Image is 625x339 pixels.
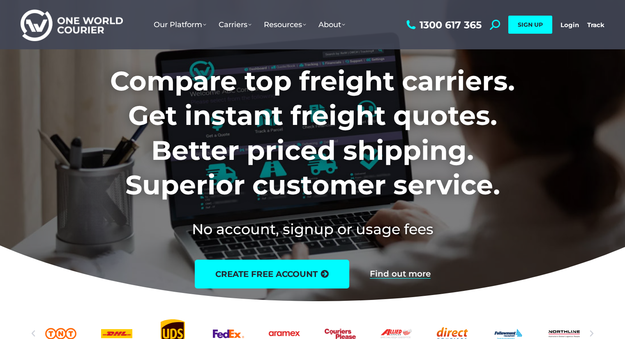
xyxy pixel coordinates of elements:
h2: No account, signup or usage fees [56,219,569,239]
a: Our Platform [148,12,212,37]
span: SIGN UP [518,21,543,28]
span: Resources [264,20,306,29]
span: Our Platform [154,20,206,29]
a: Find out more [370,270,431,279]
a: 1300 617 365 [404,20,482,30]
a: Resources [258,12,312,37]
span: Carriers [219,20,251,29]
a: About [312,12,351,37]
a: Track [587,21,604,29]
a: SIGN UP [508,16,552,34]
h1: Compare top freight carriers. Get instant freight quotes. Better priced shipping. Superior custom... [56,64,569,203]
a: Carriers [212,12,258,37]
img: One World Courier [21,8,123,42]
a: create free account [195,260,349,288]
a: Login [560,21,579,29]
span: About [318,20,345,29]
